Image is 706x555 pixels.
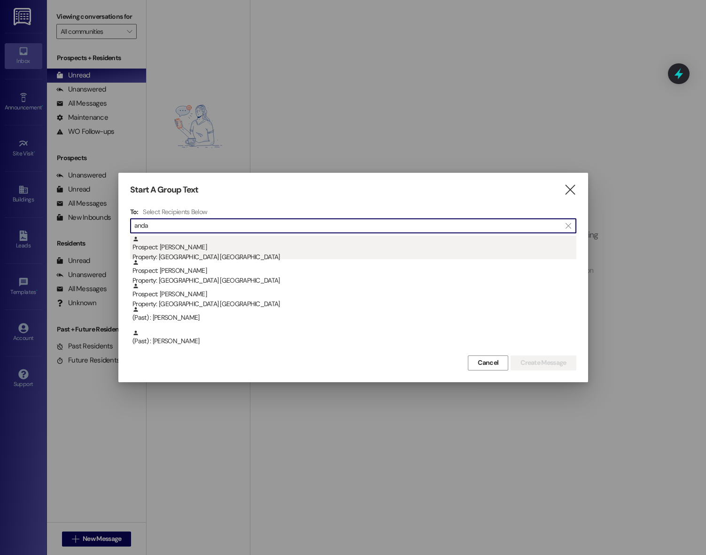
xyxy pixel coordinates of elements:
h4: Select Recipients Below [143,208,207,216]
div: (Past) : [PERSON_NAME] [132,306,576,323]
div: (Past) : [PERSON_NAME] [130,306,576,330]
div: Prospect: [PERSON_NAME]Property: [GEOGRAPHIC_DATA] [GEOGRAPHIC_DATA] [130,259,576,283]
div: Prospect: [PERSON_NAME] [132,283,576,309]
div: Prospect: [PERSON_NAME]Property: [GEOGRAPHIC_DATA] [GEOGRAPHIC_DATA] [130,236,576,259]
span: Cancel [478,358,498,368]
div: Property: [GEOGRAPHIC_DATA] [GEOGRAPHIC_DATA] [132,252,576,262]
div: Prospect: [PERSON_NAME]Property: [GEOGRAPHIC_DATA] [GEOGRAPHIC_DATA] [130,283,576,306]
div: (Past) : [PERSON_NAME] [132,330,576,346]
div: Property: [GEOGRAPHIC_DATA] [GEOGRAPHIC_DATA] [132,299,576,309]
button: Clear text [561,219,576,233]
div: Property: [GEOGRAPHIC_DATA] [GEOGRAPHIC_DATA] [132,276,576,285]
i:  [564,185,576,195]
i:  [566,222,571,230]
button: Cancel [468,355,508,370]
h3: Start A Group Text [130,185,199,195]
input: Search for any contact or apartment [134,219,561,232]
div: Prospect: [PERSON_NAME] [132,236,576,262]
div: Prospect: [PERSON_NAME] [132,259,576,286]
button: Create Message [511,355,576,370]
h3: To: [130,208,139,216]
div: (Past) : [PERSON_NAME] [130,330,576,353]
span: Create Message [520,358,566,368]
